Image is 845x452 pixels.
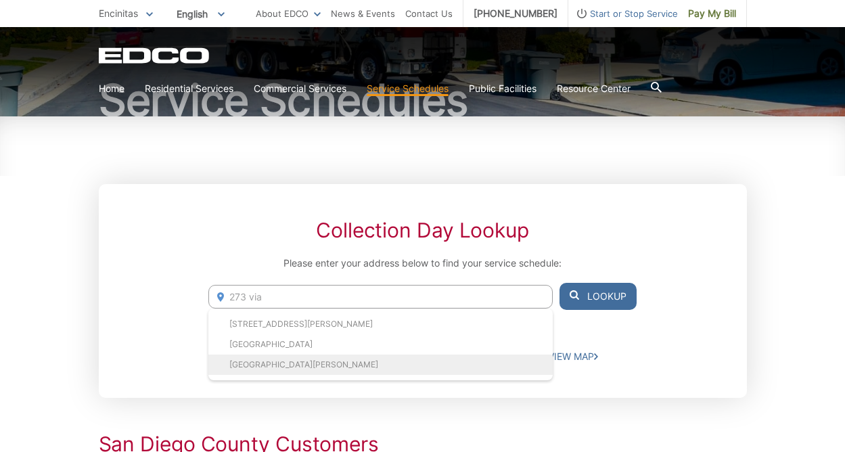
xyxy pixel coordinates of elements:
[208,355,552,375] li: [GEOGRAPHIC_DATA][PERSON_NAME]
[256,6,321,21] a: About EDCO
[99,7,138,19] span: Encinitas
[208,285,552,309] input: Enter Address
[166,3,235,25] span: English
[688,6,736,21] span: Pay My Bill
[145,81,233,96] a: Residential Services
[208,256,636,271] p: Please enter your address below to find your service schedule:
[208,314,552,334] li: [STREET_ADDRESS][PERSON_NAME]
[99,81,124,96] a: Home
[208,334,552,355] li: [GEOGRAPHIC_DATA]
[99,47,211,64] a: EDCD logo. Return to the homepage.
[331,6,395,21] a: News & Events
[405,6,453,21] a: Contact Us
[367,81,449,96] a: Service Schedules
[559,283,637,310] button: Lookup
[557,81,631,96] a: Resource Center
[469,81,536,96] a: Public Facilities
[208,218,636,242] h2: Collection Day Lookup
[254,81,346,96] a: Commercial Services
[548,349,598,364] a: VIEW MAP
